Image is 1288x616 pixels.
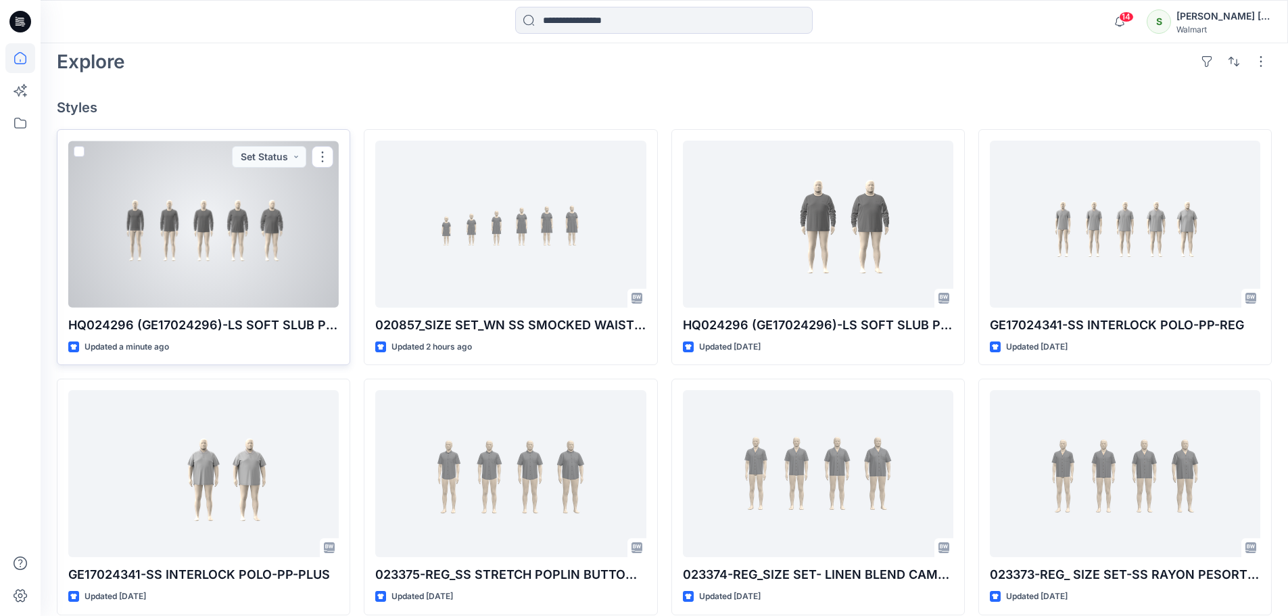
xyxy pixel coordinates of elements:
p: HQ024296 (GE17024296)-LS SOFT SLUB POCKET CREW-PLUS [683,316,953,335]
p: 023375-REG_SS STRETCH POPLIN BUTTON DOWN-20-08-25 [375,565,646,584]
p: GE17024341-SS INTERLOCK POLO-PP-REG [990,316,1260,335]
p: GE17024341-SS INTERLOCK POLO-PP-PLUS [68,565,339,584]
p: 023374-REG_SIZE SET- LINEN BLEND CAMP SHIRT ([DATE]) [683,565,953,584]
h4: Styles [57,99,1272,116]
span: 14 [1119,11,1134,22]
div: Walmart [1176,24,1271,34]
h2: Explore [57,51,125,72]
p: Updated [DATE] [699,590,761,604]
div: S​ [1147,9,1171,34]
a: GE17024341-SS INTERLOCK POLO-PP-REG [990,141,1260,308]
div: [PERSON_NAME] ​[PERSON_NAME] [1176,8,1271,24]
a: 023373-REG_ SIZE SET-SS RAYON PESORT SHIRT-12-08-25 [990,390,1260,557]
p: 020857_SIZE SET_WN SS SMOCKED WAIST DR [375,316,646,335]
p: HQ024296 (GE17024296)-LS SOFT SLUB POCKET CREW-REG [68,316,339,335]
a: 020857_SIZE SET_WN SS SMOCKED WAIST DR [375,141,646,308]
p: 023373-REG_ SIZE SET-SS RAYON PESORT SHIRT-12-08-25 [990,565,1260,584]
p: Updated [DATE] [391,590,453,604]
p: Updated [DATE] [85,590,146,604]
p: Updated [DATE] [699,340,761,354]
p: Updated [DATE] [1006,590,1068,604]
a: HQ024296 (GE17024296)-LS SOFT SLUB POCKET CREW-REG [68,141,339,308]
p: Updated [DATE] [1006,340,1068,354]
a: HQ024296 (GE17024296)-LS SOFT SLUB POCKET CREW-PLUS [683,141,953,308]
a: GE17024341-SS INTERLOCK POLO-PP-PLUS [68,390,339,557]
a: 023374-REG_SIZE SET- LINEN BLEND CAMP SHIRT (12-08-25) [683,390,953,557]
p: Updated 2 hours ago [391,340,472,354]
p: Updated a minute ago [85,340,169,354]
a: 023375-REG_SS STRETCH POPLIN BUTTON DOWN-20-08-25 [375,390,646,557]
